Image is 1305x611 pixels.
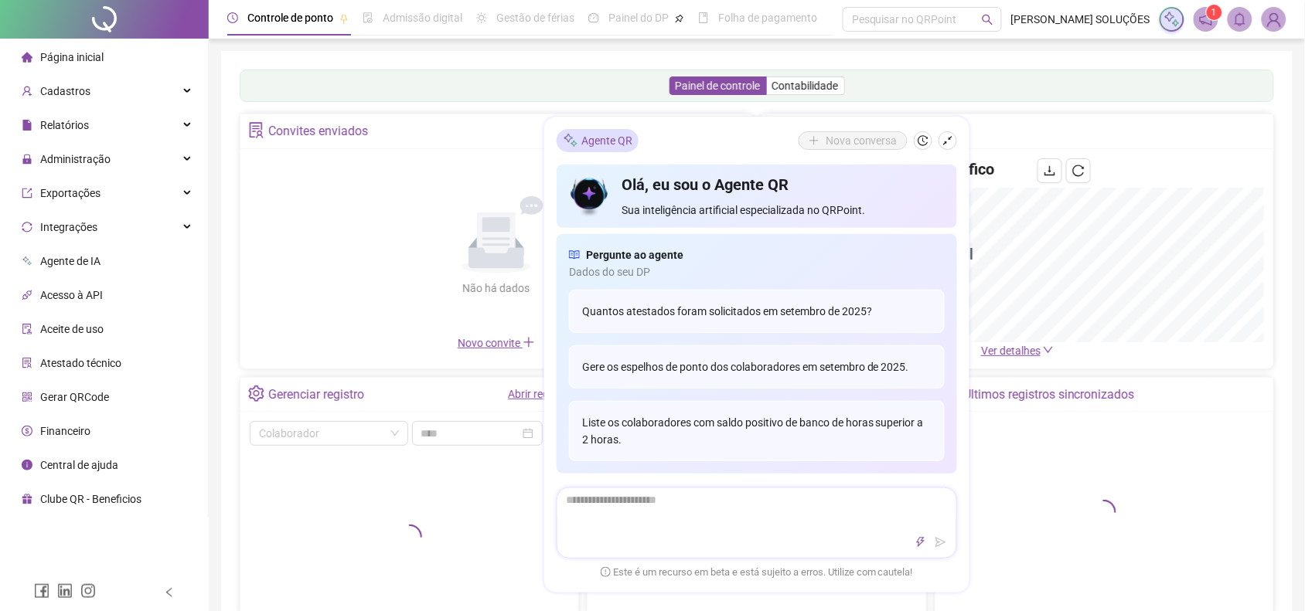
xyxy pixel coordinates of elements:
span: Atestado técnico [40,357,121,369]
span: Página inicial [40,51,104,63]
span: Cadastros [40,85,90,97]
span: setting [248,385,264,402]
span: home [22,52,32,63]
span: Ver detalhes [981,345,1041,357]
span: file-done [363,12,373,23]
span: Dados do seu DP [569,263,945,280]
div: Quantos atestados foram solicitados em setembro de 2025? [569,290,945,333]
div: Gere os espelhos de ponto dos colaboradores em setembro de 2025. [569,345,945,389]
span: plus [523,336,535,348]
span: dollar [22,426,32,436]
span: bell [1233,12,1247,26]
span: lock [22,154,32,165]
span: search [982,14,993,25]
span: [PERSON_NAME] SOLUÇÕES [1011,11,1150,28]
div: Agente QR [557,129,639,152]
span: qrcode [22,392,32,402]
div: Convites enviados [268,118,368,144]
span: instagram [80,583,96,599]
button: Nova conversa [799,131,908,150]
img: 15382 [1262,8,1286,31]
button: send [932,533,950,552]
span: export [22,188,32,199]
div: Gerenciar registro [268,382,364,408]
span: facebook [34,583,49,599]
span: exclamation-circle [601,566,611,576]
a: Abrir registro [508,388,571,400]
span: Admissão digital [383,12,462,24]
span: Relatórios [40,119,89,131]
span: api [22,290,32,300]
span: Gerar QRCode [40,391,109,403]
div: Não há dados [425,280,567,297]
span: Painel do DP [608,12,669,24]
span: notification [1199,12,1213,26]
span: Pergunte ao agente [586,246,683,263]
span: Folha de pagamento [718,12,817,24]
span: Novo convite [458,337,535,349]
span: Sua inteligência artificial especializada no QRPoint. [622,202,945,219]
button: thunderbolt [911,533,930,552]
span: download [1044,165,1056,177]
span: Painel de controle [676,80,761,92]
span: Exportações [40,187,101,199]
img: icon [569,174,610,219]
span: Administração [40,153,111,165]
span: Contabilidade [772,80,839,92]
span: Clube QR - Beneficios [40,493,141,505]
span: user-add [22,86,32,97]
span: read [569,246,580,263]
span: down [1043,345,1054,355]
span: audit [22,324,32,334]
span: sync [22,222,32,233]
img: sparkle-icon.fc2bf0ac1784a2077858766a79e2daf3.svg [563,132,578,148]
sup: 1 [1207,5,1222,20]
span: gift [22,494,32,504]
span: file [22,120,32,131]
a: Ver detalhes down [981,345,1054,357]
span: Aceite de uso [40,323,104,335]
span: pushpin [675,14,684,23]
span: Central de ajuda [40,459,118,471]
span: 1 [1212,7,1218,18]
span: info-circle [22,460,32,470]
h4: Gráfico [945,158,995,180]
span: thunderbolt [915,537,926,548]
span: Acesso à API [40,289,103,301]
span: left [164,587,175,598]
span: loading [397,524,422,549]
span: book [698,12,709,23]
span: dashboard [588,12,599,23]
span: Integrações [40,221,97,233]
span: Controle de ponto [247,12,333,24]
span: Este é um recurso em beta e está sujeito a erros. Utilize com cautela! [601,565,913,580]
span: solution [22,358,32,368]
span: sun [476,12,487,23]
span: reload [1072,165,1085,177]
span: Financeiro [40,425,90,437]
span: history [918,135,928,146]
span: pushpin [339,14,349,23]
span: linkedin [57,583,73,599]
span: shrink [942,135,953,146]
img: sparkle-icon.fc2bf0ac1784a2077858766a79e2daf3.svg [1164,11,1181,28]
span: solution [248,122,264,138]
span: Gestão de férias [496,12,574,24]
div: Últimos registros sincronizados [963,382,1135,408]
span: loading [1092,500,1116,524]
div: Liste os colaboradores com saldo positivo de banco de horas superior a 2 horas. [569,401,945,461]
h4: Olá, eu sou o Agente QR [622,174,945,195]
span: Agente de IA [40,255,101,267]
span: clock-circle [227,12,238,23]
